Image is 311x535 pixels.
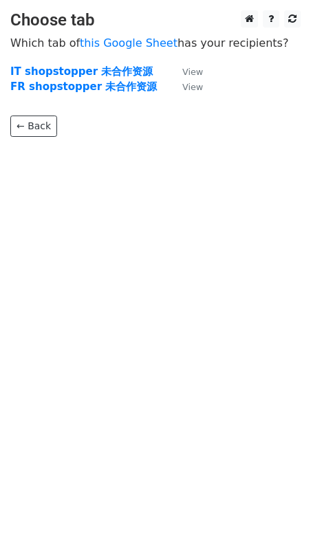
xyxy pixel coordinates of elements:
[10,116,57,137] a: ← Back
[169,65,203,78] a: View
[169,80,203,93] a: View
[10,10,301,30] h3: Choose tab
[10,36,301,50] p: Which tab of has your recipients?
[182,82,203,92] small: View
[182,67,203,77] small: View
[10,80,157,93] a: FR shopstopper 未合作资源
[80,36,178,50] a: this Google Sheet
[10,65,153,78] a: IT shopstopper 未合作资源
